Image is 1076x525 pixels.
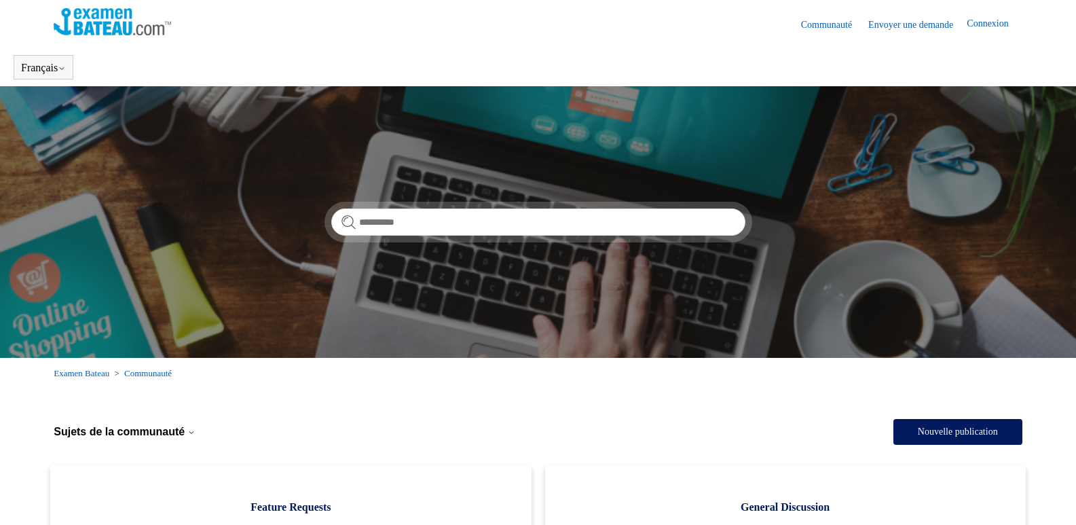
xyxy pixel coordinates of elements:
a: Connexion [967,16,1022,33]
a: Communauté [124,368,172,378]
button: Sujets de la communauté [54,426,196,438]
img: Page d’accueil du Centre d’aide Examen Bateau [54,8,171,35]
span: General Discussion [565,499,1005,515]
a: Communauté [801,18,866,32]
li: Examen Bateau [54,368,111,378]
h2: Sujets de la communauté [54,426,185,438]
a: Envoyer une demande [868,18,967,32]
li: Communauté [111,368,172,378]
input: Rechercher [331,209,745,236]
a: Examen Bateau [54,368,109,378]
button: Français [21,62,66,74]
span: Feature Requests [71,499,511,515]
a: Nouvelle publication [893,419,1022,445]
